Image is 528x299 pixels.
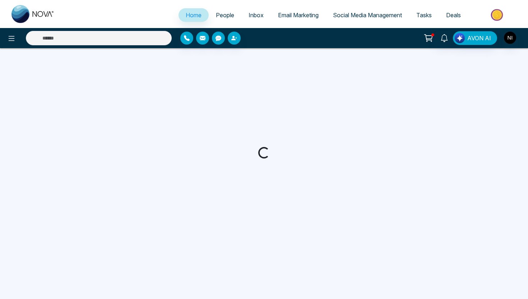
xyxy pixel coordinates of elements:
span: Social Media Management [333,11,402,19]
a: Home [179,8,209,22]
span: Home [186,11,202,19]
a: Social Media Management [326,8,409,22]
img: Nova CRM Logo [11,5,55,23]
span: Deals [446,11,461,19]
img: User Avatar [504,32,516,44]
img: Lead Flow [455,33,465,43]
span: People [216,11,234,19]
span: Email Marketing [278,11,319,19]
a: Deals [439,8,468,22]
a: People [209,8,241,22]
img: Market-place.gif [472,7,524,23]
button: AVON AI [453,31,497,45]
a: Tasks [409,8,439,22]
span: AVON AI [467,34,491,42]
a: Inbox [241,8,271,22]
span: Tasks [416,11,432,19]
a: Email Marketing [271,8,326,22]
span: Inbox [249,11,264,19]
